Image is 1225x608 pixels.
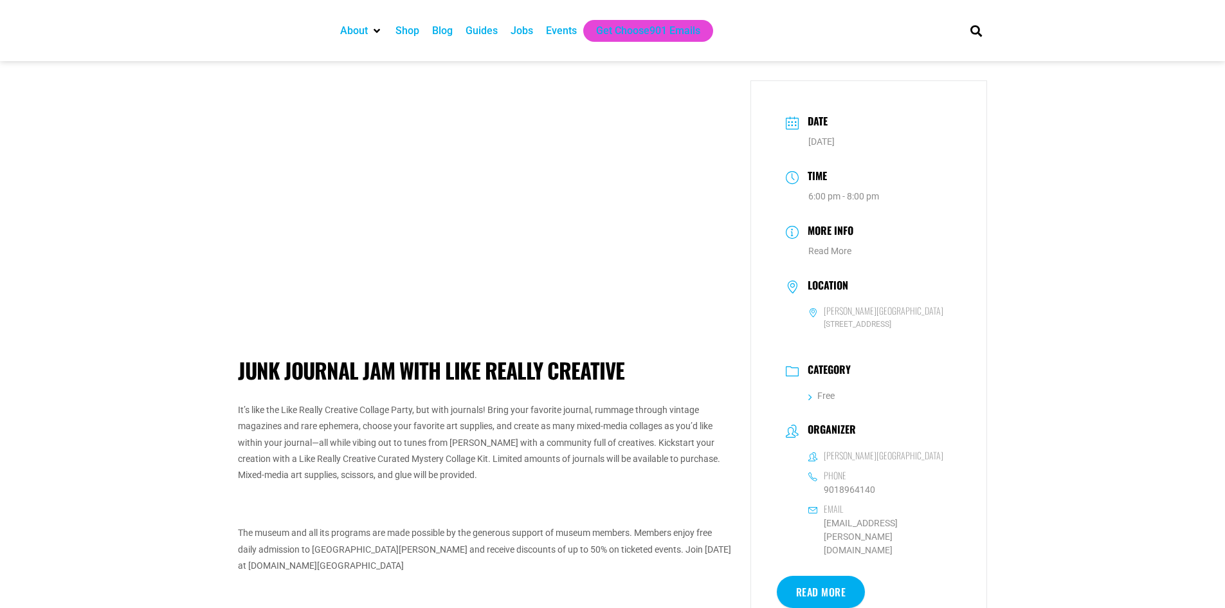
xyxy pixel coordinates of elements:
[801,113,828,132] h3: Date
[801,223,853,241] h3: More Info
[808,191,879,201] abbr: 6:00 pm - 8:00 pm
[546,23,577,39] a: Events
[824,503,843,515] h6: Email
[466,23,498,39] a: Guides
[334,20,948,42] nav: Main nav
[238,80,731,327] img: Three people are seated at a table working on a Like Really Creative Junk Journal Jam, using glue...
[808,318,952,331] span: [STREET_ADDRESS]
[801,364,851,379] h3: Category
[596,23,700,39] a: Get Choose901 Emails
[238,358,731,383] h1: Junk Journal Jam with Like Really Creative
[511,23,533,39] a: Jobs
[808,246,851,256] a: Read More
[334,20,389,42] div: About
[238,402,731,483] p: It’s like the Like Really Creative Collage Party, but with journals! Bring your favorite journal,...
[965,20,986,41] div: Search
[824,305,943,317] h6: [PERSON_NAME][GEOGRAPHIC_DATA]
[395,23,419,39] a: Shop
[808,391,835,401] a: Free
[432,23,453,39] a: Blog
[801,279,848,295] h3: Location
[340,23,368,39] a: About
[801,423,856,439] h3: Organizer
[801,168,827,187] h3: Time
[238,525,731,574] p: The museum and all its programs are made possible by the generous support of museum members. Memb...
[824,450,943,461] h6: [PERSON_NAME][GEOGRAPHIC_DATA]
[808,483,875,497] a: 9018964140
[808,136,835,147] span: [DATE]
[824,470,846,481] h6: Phone
[777,576,866,608] a: Read More
[808,517,952,557] a: [EMAIL_ADDRESS][PERSON_NAME][DOMAIN_NAME]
